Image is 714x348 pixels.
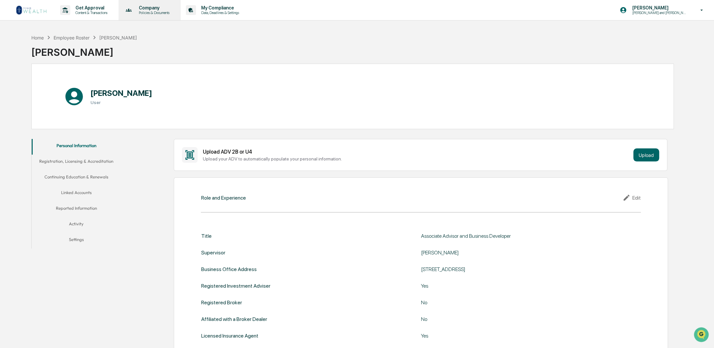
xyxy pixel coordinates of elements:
[201,195,246,201] div: Role and Experience
[90,100,152,105] h3: User
[196,10,242,15] p: Data, Deadlines & Settings
[134,10,173,15] p: Policies & Documents
[70,5,111,10] p: Get Approval
[22,50,107,56] div: Start new chat
[7,83,12,88] div: 🖐️
[32,139,121,155] button: Personal Information
[7,50,18,61] img: 1746055101610-c473b297-6a78-478c-a979-82029cc54cd1
[623,194,641,202] div: Edit
[54,35,89,40] div: Employee Roster
[32,139,121,249] div: secondary tabs example
[32,170,121,186] button: Continuing Education & Renewals
[16,5,47,15] img: logo
[31,35,44,40] div: Home
[421,283,584,289] div: Yes
[7,95,12,100] div: 🔎
[22,56,83,61] div: We're available if you need us!
[203,149,631,155] div: Upload ADV 2B or U4
[31,41,137,58] div: [PERSON_NAME]
[4,92,44,103] a: 🔎Data Lookup
[627,10,691,15] p: [PERSON_NAME] and [PERSON_NAME] Onboarding
[201,266,256,272] div: Business Office Address
[90,88,152,98] h1: [PERSON_NAME]
[4,79,45,91] a: 🖐️Preclearance
[46,110,79,115] a: Powered byPylon
[421,299,584,306] div: No
[54,82,81,88] span: Attestations
[70,10,111,15] p: Content & Transactions
[196,5,242,10] p: My Compliance
[32,233,121,249] button: Settings
[201,333,258,339] div: Licensed Insurance Agent
[32,217,121,233] button: Activity
[45,79,84,91] a: 🗄️Attestations
[201,283,270,289] div: Registered Investment Adviser
[201,299,242,306] div: Registered Broker
[201,316,267,322] div: Affiliated with a Broker Dealer
[13,94,41,101] span: Data Lookup
[7,13,119,24] p: How can we help?
[13,82,42,88] span: Preclearance
[627,5,691,10] p: [PERSON_NAME]
[421,266,584,272] div: [STREET_ADDRESS]
[32,186,121,202] button: Linked Accounts
[32,155,121,170] button: Registration, Licensing & Accreditation
[99,35,137,40] div: [PERSON_NAME]
[693,326,711,344] iframe: Open customer support
[65,110,79,115] span: Pylon
[201,250,225,256] div: Supervisor
[134,5,173,10] p: Company
[421,333,584,339] div: Yes
[421,316,584,322] div: No
[111,52,119,59] button: Start new chat
[421,233,584,239] div: Associate Advisor and Business Developer
[32,202,121,217] button: Reported Information
[203,156,631,161] div: Upload your ADV to automatically populate your personal information.
[633,148,659,161] button: Upload
[47,83,53,88] div: 🗄️
[421,250,584,256] div: [PERSON_NAME]
[201,233,211,239] div: Title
